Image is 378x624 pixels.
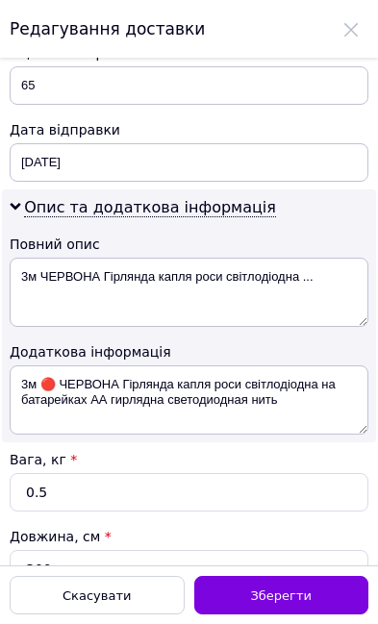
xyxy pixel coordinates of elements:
[10,258,368,327] textarea: 3м ЧЕРВОНА Гірлянда капля роси світлодіодна ...
[10,235,368,254] div: Повний опис
[10,120,368,139] div: Дата відправки
[10,342,368,362] div: Додаткова інформація
[10,19,205,38] span: Редагування доставки
[63,588,131,603] span: Скасувати
[10,365,368,435] textarea: 3м 🔴 ЧЕРВОНА Гірлянда капля роси світлодіодна на батарейках АА гирлядна светодиодная нить
[10,452,77,467] label: Вага, кг
[10,529,112,544] label: Довжина, см
[251,588,312,603] span: Зберегти
[24,198,276,217] span: Опис та додаткова інформація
